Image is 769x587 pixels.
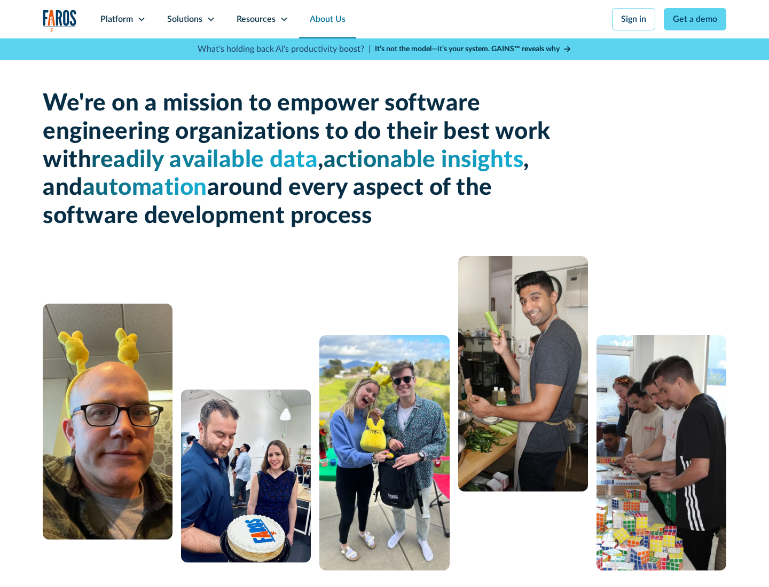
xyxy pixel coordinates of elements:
[100,13,133,26] div: Platform
[597,335,726,570] img: 5 people constructing a puzzle from Rubik's cubes
[43,90,555,231] h1: We're on a mission to empower software engineering organizations to do their best work with , , a...
[91,148,318,172] span: readily available data
[375,45,560,53] strong: It’s not the model—it’s your system. GAINS™ reveals why
[43,304,172,540] img: A man with glasses and a bald head wearing a yellow bunny headband.
[167,13,202,26] div: Solutions
[375,44,571,55] a: It’s not the model—it’s your system. GAINS™ reveals why
[612,8,655,30] a: Sign in
[458,256,588,491] img: man cooking with celery
[83,176,207,200] span: automation
[237,13,276,26] div: Resources
[664,8,726,30] a: Get a demo
[43,10,77,31] a: home
[43,10,77,31] img: Logo of the analytics and reporting company Faros.
[319,335,449,570] img: A man and a woman standing next to each other.
[198,43,371,55] p: What's holding back AI's productivity boost? |
[324,148,524,172] span: actionable insights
